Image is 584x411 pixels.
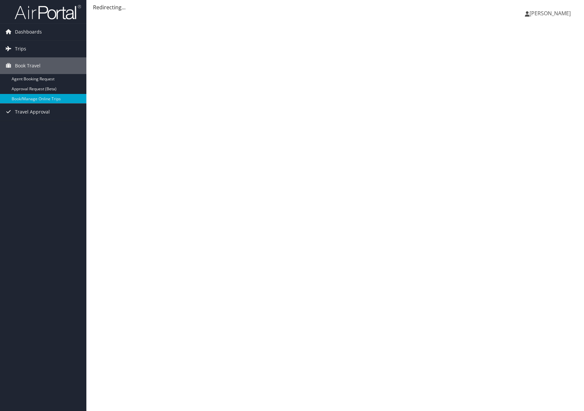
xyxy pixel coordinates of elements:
[15,4,81,20] img: airportal-logo.png
[93,3,577,11] div: Redirecting...
[15,41,26,57] span: Trips
[15,57,41,74] span: Book Travel
[525,3,577,23] a: [PERSON_NAME]
[15,24,42,40] span: Dashboards
[15,104,50,120] span: Travel Approval
[530,10,571,17] span: [PERSON_NAME]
